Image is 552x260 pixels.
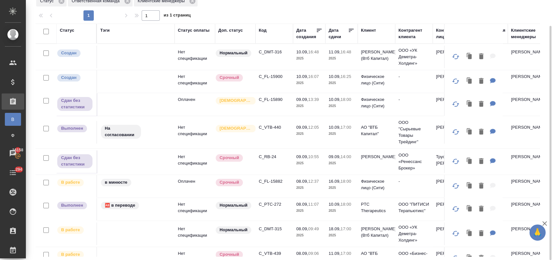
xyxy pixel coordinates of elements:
[448,154,463,169] button: Обновить
[296,226,308,231] p: 08.09,
[296,179,308,184] p: 08.09,
[508,150,545,173] td: [PERSON_NAME]
[215,124,252,133] div: Выставляется автоматически для первых 3 заказов нового контактного лица. Особое внимание
[448,201,463,217] button: Обновить
[476,98,487,111] button: Удалить
[508,175,545,198] td: [PERSON_NAME]
[308,125,319,130] p: 12:05
[57,178,93,187] div: Выставляет ПМ после принятия заказа от КМа
[329,49,341,54] p: 11.09,
[433,70,470,93] td: [PERSON_NAME]
[508,93,545,116] td: [PERSON_NAME]
[448,124,463,140] button: Обновить
[5,129,21,142] a: Ф
[61,74,77,81] p: Создан
[215,226,252,234] div: Статус по умолчанию для стандартных заказов
[532,226,543,239] span: 🙏
[259,250,290,257] p: C_VTB-439
[220,97,252,104] p: [DEMOGRAPHIC_DATA]
[259,154,290,160] p: C_RB-24
[433,46,470,68] td: [PERSON_NAME]
[175,93,215,116] td: Оплачен
[215,49,252,58] div: Статус по умолчанию для стандартных заказов
[329,27,348,40] div: Дата сдачи
[296,27,316,40] div: Дата создания
[57,49,93,58] div: Выставляется автоматически при создании заказа
[105,125,137,138] p: На согласовании
[215,201,252,210] div: Статус по умолчанию для стандартных заказов
[175,150,215,173] td: Нет спецификации
[296,208,322,214] p: 2025
[296,74,308,79] p: 10.09,
[487,75,499,88] button: Для КМ: от КВ: рус-англ с НЗ
[476,50,487,63] button: Удалить
[341,74,351,79] p: 16:25
[220,50,247,56] p: Нормальный
[398,201,429,214] p: ООО "ПИТИСИ Терапьютикс"
[296,185,322,191] p: 2025
[259,27,266,34] div: Код
[308,226,319,231] p: 09:49
[175,198,215,221] td: Нет спецификации
[329,185,354,191] p: 2025
[508,70,545,93] td: [PERSON_NAME]
[175,175,215,198] td: Оплачен
[476,125,487,139] button: Удалить
[329,226,341,231] p: 18.09,
[61,251,80,258] p: В работе
[100,124,171,139] div: На согласовании
[2,145,24,161] a: 16158
[463,202,476,216] button: Клонировать
[175,222,215,245] td: Нет спецификации
[308,251,319,256] p: 09:06
[308,154,319,159] p: 10:55
[329,232,354,239] p: 2025
[218,27,243,34] div: Доп. статус
[529,224,546,241] button: 🙏
[398,178,429,185] p: -
[463,75,476,88] button: Клонировать
[100,27,110,34] div: Тэги
[361,226,392,239] p: [PERSON_NAME] (Втб Капитал)
[259,73,290,80] p: C_FL-15900
[361,73,392,86] p: Физическое лицо (Сити)
[296,232,322,239] p: 2025
[361,178,392,191] p: Физическое лицо (Сити)
[463,125,476,139] button: Клонировать
[308,49,319,54] p: 16:48
[12,166,26,173] span: 294
[476,155,487,168] button: Удалить
[341,97,351,102] p: 18:00
[61,125,83,132] p: Выполнен
[61,179,80,186] p: В работе
[361,49,392,62] p: [PERSON_NAME] (Втб Капитал)
[8,116,18,123] span: В
[296,55,322,62] p: 2025
[398,224,429,244] p: ООО «УК Деметра-Холдинг»
[220,202,247,209] p: Нормальный
[436,27,467,40] div: Контактное лицо
[308,74,319,79] p: 16:07
[487,227,499,240] button: Для КМ: разверстать то, что на перевод. на редактуру можно с листа из папки на перевод переводим ...
[361,96,392,109] p: Физическое лицо (Сити)
[398,119,429,145] p: ООО "Сырьевые Товары Трейдинг"
[105,202,135,209] p: 🆎 в переводе
[61,227,80,233] p: В работе
[296,103,322,109] p: 2025
[341,226,351,231] p: 17:00
[8,132,18,139] span: Ф
[361,201,392,214] p: PTC Therapeutics
[341,202,351,207] p: 18:00
[308,202,319,207] p: 11:07
[178,27,210,34] div: Статус оплаты
[164,11,191,21] span: из 1 страниц
[61,97,89,110] p: Сдан без статистики
[508,46,545,68] td: [PERSON_NAME]
[2,165,24,181] a: 294
[476,179,487,193] button: Удалить
[259,124,290,131] p: C_VTB-440
[508,121,545,144] td: [PERSON_NAME]
[448,226,463,241] button: Обновить
[433,175,470,198] td: [PERSON_NAME]
[329,103,354,109] p: 2025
